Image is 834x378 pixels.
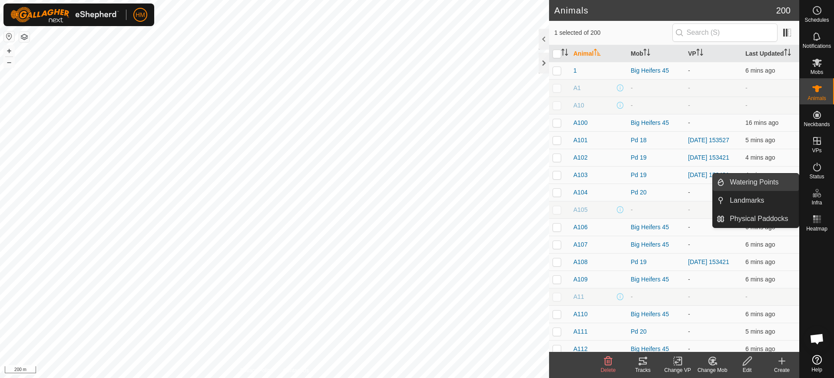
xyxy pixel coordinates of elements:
[742,45,799,62] th: Last Updated
[672,23,778,42] input: Search (S)
[725,192,799,209] a: Landmarks
[745,154,775,161] span: 18 Sept 2025, 11:53 am
[19,32,30,42] button: Map Layers
[554,5,776,16] h2: Animals
[573,188,588,197] span: A104
[631,345,681,354] div: Big Heifers 45
[730,214,788,224] span: Physical Paddocks
[573,118,588,127] span: A100
[573,327,588,336] span: A111
[240,367,273,375] a: Privacy Policy
[745,276,775,283] span: 18 Sept 2025, 11:51 am
[625,366,660,374] div: Tracks
[631,327,681,336] div: Pd 20
[776,4,791,17] span: 200
[745,241,775,248] span: 18 Sept 2025, 11:52 am
[745,258,775,265] span: 18 Sept 2025, 11:51 am
[688,311,690,318] app-display-virtual-paddock-transition: -
[573,310,588,319] span: A110
[573,84,581,93] span: A1
[573,292,584,301] span: A11
[283,367,309,375] a: Contact Us
[745,67,775,74] span: 18 Sept 2025, 11:51 am
[573,345,588,354] span: A112
[4,31,14,42] button: Reset Map
[631,84,681,93] div: -
[4,57,14,67] button: –
[804,122,830,127] span: Neckbands
[745,102,748,109] span: -
[4,46,14,56] button: +
[136,10,145,20] span: HM
[695,366,730,374] div: Change Mob
[688,137,729,144] a: [DATE] 153527
[764,366,799,374] div: Create
[631,310,681,319] div: Big Heifers 45
[688,258,729,265] a: [DATE] 153421
[631,223,681,232] div: Big Heifers 45
[713,174,799,191] li: Watering Points
[561,50,568,57] p-sorticon: Activate to sort
[745,84,748,91] span: -
[631,136,681,145] div: Pd 18
[730,366,764,374] div: Edit
[570,45,627,62] th: Animal
[627,45,685,62] th: Mob
[730,195,764,206] span: Landmarks
[809,174,824,179] span: Status
[631,171,681,180] div: Pd 19
[631,188,681,197] div: Pd 20
[688,171,729,178] a: [DATE] 153421
[730,177,778,187] span: Watering Points
[745,119,778,126] span: 18 Sept 2025, 11:41 am
[573,275,588,284] span: A109
[688,224,690,231] app-display-virtual-paddock-transition: -
[811,200,822,205] span: Infra
[688,345,690,352] app-display-virtual-paddock-transition: -
[688,189,690,196] app-display-virtual-paddock-transition: -
[631,258,681,267] div: Pd 19
[745,137,775,144] span: 18 Sept 2025, 11:53 am
[745,171,775,178] span: 18 Sept 2025, 11:53 am
[660,366,695,374] div: Change VP
[685,45,742,62] th: VP
[688,84,690,91] app-display-virtual-paddock-transition: -
[573,101,584,110] span: A10
[631,66,681,75] div: Big Heifers 45
[725,174,799,191] a: Watering Points
[688,293,690,300] app-display-virtual-paddock-transition: -
[631,101,681,110] div: -
[594,50,601,57] p-sorticon: Activate to sort
[554,28,672,37] span: 1 selected of 200
[806,226,827,231] span: Heatmap
[688,119,690,126] app-display-virtual-paddock-transition: -
[631,205,681,214] div: -
[573,223,588,232] span: A106
[573,136,588,145] span: A101
[812,148,821,153] span: VPs
[573,66,577,75] span: 1
[631,153,681,162] div: Pd 19
[745,345,775,352] span: 18 Sept 2025, 11:52 am
[688,154,729,161] a: [DATE] 153421
[804,17,829,23] span: Schedules
[631,118,681,127] div: Big Heifers 45
[688,276,690,283] app-display-virtual-paddock-transition: -
[745,293,748,300] span: -
[811,367,822,372] span: Help
[688,206,690,213] app-display-virtual-paddock-transition: -
[713,192,799,209] li: Landmarks
[631,240,681,249] div: Big Heifers 45
[573,240,588,249] span: A107
[688,328,690,335] app-display-virtual-paddock-transition: -
[573,205,588,214] span: A105
[573,258,588,267] span: A108
[803,43,831,49] span: Notifications
[643,50,650,57] p-sorticon: Activate to sort
[631,275,681,284] div: Big Heifers 45
[808,96,826,101] span: Animals
[10,7,119,23] img: Gallagher Logo
[573,171,588,180] span: A103
[631,292,681,301] div: -
[601,367,616,373] span: Delete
